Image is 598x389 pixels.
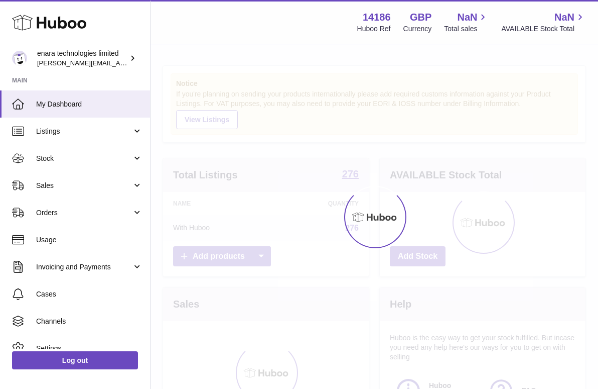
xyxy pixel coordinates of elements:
span: Channels [36,317,142,326]
span: NaN [457,11,477,24]
span: My Dashboard [36,100,142,109]
span: Listings [36,127,132,136]
div: enara technologies limited [37,49,127,68]
strong: GBP [410,11,431,24]
a: NaN Total sales [444,11,489,34]
div: Currency [403,24,432,34]
span: Orders [36,208,132,218]
img: Dee@enara.co [12,51,27,66]
a: Log out [12,351,138,369]
strong: 14186 [363,11,391,24]
span: Invoicing and Payments [36,262,132,272]
span: Usage [36,235,142,245]
span: Sales [36,181,132,190]
span: Total sales [444,24,489,34]
a: NaN AVAILABLE Stock Total [501,11,586,34]
span: Settings [36,344,142,353]
div: Huboo Ref [357,24,391,34]
span: NaN [554,11,574,24]
span: Stock [36,154,132,163]
span: [PERSON_NAME][EMAIL_ADDRESS][DOMAIN_NAME] [37,59,201,67]
span: AVAILABLE Stock Total [501,24,586,34]
span: Cases [36,289,142,299]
